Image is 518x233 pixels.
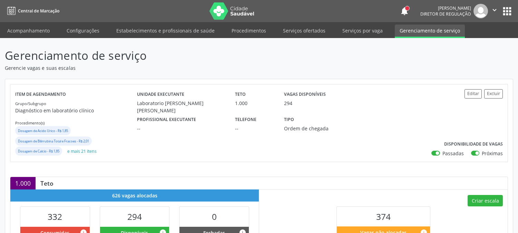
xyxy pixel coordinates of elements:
div: Teto [36,179,58,187]
a: Central de Marcação [5,5,59,17]
small: Grupo/Subgrupo [15,101,46,106]
div: [PERSON_NAME] [420,5,471,11]
div: -- [235,125,274,132]
button:  [488,4,501,18]
button: Editar [465,89,482,99]
a: Estabelecimentos e profissionais de saúde [111,25,219,37]
a: Gerenciamento de serviço [395,25,465,38]
button: e mais 21 itens [65,147,99,156]
small: Dosagem de Acido Urico - R$ 1,85 [18,129,68,133]
label: Disponibilidade de vagas [444,139,503,150]
button: Excluir [484,89,503,99]
a: Acompanhamento [2,25,55,37]
a: Serviços ofertados [278,25,330,37]
span: 0 [212,211,217,222]
div: 626 vagas alocadas [10,189,259,202]
p: Gerencie vagas e suas escalas [5,64,361,72]
label: Vagas disponíveis [284,89,326,100]
label: Item de agendamento [15,89,66,100]
small: Dosagem de Calcio - R$ 1,85 [18,149,59,153]
a: Serviços por vaga [338,25,388,37]
label: Próximas [482,150,503,157]
span: 294 [127,211,142,222]
div: Ordem de chegada [284,125,348,132]
span: 374 [376,211,391,222]
label: Passadas [442,150,464,157]
div: 1.000 [235,100,274,107]
label: Unidade executante [137,89,184,100]
small: Procedimento(s) [15,120,45,125]
div: 294 [284,100,292,107]
a: Procedimentos [227,25,271,37]
div: 1.000 [10,177,36,189]
label: Tipo [284,114,294,125]
button: apps [501,5,513,17]
p: Gerenciamento de serviço [5,47,361,64]
span: 332 [48,211,62,222]
img: img [473,4,488,18]
span: Diretor de regulação [420,11,471,17]
label: Telefone [235,114,256,125]
div: -- [137,125,225,132]
div: Laboratorio [PERSON_NAME] [PERSON_NAME] [137,100,225,114]
label: Profissional executante [137,114,196,125]
span: Central de Marcação [18,8,59,14]
a: Configurações [62,25,104,37]
p: Diagnóstico em laboratório clínico [15,107,137,114]
small: Dosagem de Bilirrubina Total e Fracoes - R$ 2,01 [18,139,89,143]
label: Teto [235,89,246,100]
button: notifications [400,6,409,16]
button: Criar escala [468,195,503,207]
i:  [491,6,498,14]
